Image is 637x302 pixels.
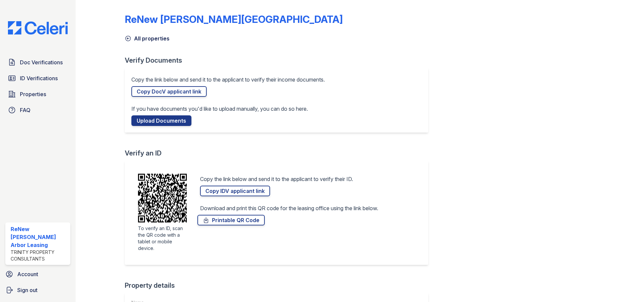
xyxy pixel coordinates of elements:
[138,225,187,252] div: To verify an ID, scan the QR code with a tablet or mobile device.
[131,105,308,113] p: If you have documents you'd like to upload manually, you can do so here.
[3,21,73,34] img: CE_Logo_Blue-a8612792a0a2168367f1c8372b55b34899dd931a85d93a1a3d3e32e68fde9ad4.png
[20,106,31,114] span: FAQ
[17,286,37,294] span: Sign out
[20,58,63,66] span: Doc Verifications
[131,86,207,97] a: Copy DocV applicant link
[125,34,170,42] a: All properties
[200,204,378,212] p: Download and print this QR code for the leasing office using the link below.
[200,175,353,183] p: Copy the link below and send it to the applicant to verify their ID.
[5,103,70,117] a: FAQ
[125,149,434,158] div: Verify an ID
[3,268,73,281] a: Account
[3,283,73,297] a: Sign out
[131,115,191,126] a: Upload Documents
[11,249,68,262] div: Trinity Property Consultants
[125,56,434,65] div: Verify Documents
[11,225,68,249] div: ReNew [PERSON_NAME] Arbor Leasing
[200,186,270,196] a: Copy IDV applicant link
[17,270,38,278] span: Account
[5,72,70,85] a: ID Verifications
[125,281,434,290] div: Property details
[5,56,70,69] a: Doc Verifications
[197,215,265,225] a: Printable QR Code
[131,76,325,84] p: Copy the link below and send it to the applicant to verify their income documents.
[5,88,70,101] a: Properties
[20,74,58,82] span: ID Verifications
[20,90,46,98] span: Properties
[125,13,343,25] div: ReNew [PERSON_NAME][GEOGRAPHIC_DATA]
